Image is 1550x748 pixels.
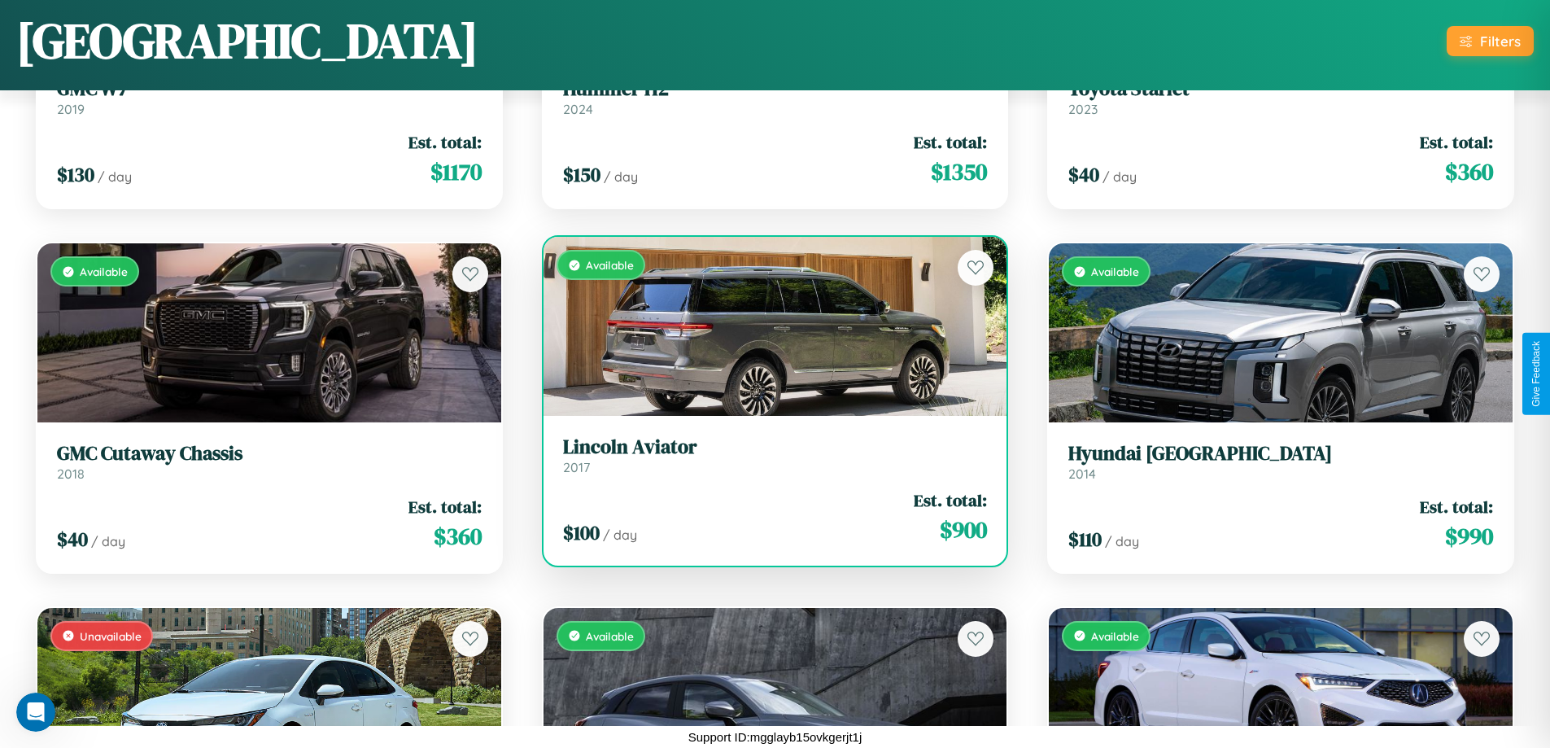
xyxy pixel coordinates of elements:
[940,514,987,546] span: $ 900
[1068,466,1096,482] span: 2014
[563,519,600,546] span: $ 100
[563,435,988,459] h3: Lincoln Aviator
[1420,495,1493,518] span: Est. total:
[586,629,634,643] span: Available
[1091,265,1139,278] span: Available
[1102,168,1137,185] span: / day
[80,629,142,643] span: Unavailable
[408,130,482,154] span: Est. total:
[563,459,590,475] span: 2017
[1068,101,1098,117] span: 2023
[1530,341,1542,407] div: Give Feedback
[1068,442,1493,482] a: Hyundai [GEOGRAPHIC_DATA]2014
[98,168,132,185] span: / day
[1091,629,1139,643] span: Available
[1445,520,1493,553] span: $ 990
[1420,130,1493,154] span: Est. total:
[1445,155,1493,188] span: $ 360
[1068,77,1493,117] a: Toyota Starlet2023
[57,442,482,482] a: GMC Cutaway Chassis2018
[57,442,482,466] h3: GMC Cutaway Chassis
[563,101,593,117] span: 2024
[430,155,482,188] span: $ 1170
[434,520,482,553] span: $ 360
[57,526,88,553] span: $ 40
[57,77,482,117] a: GMC W72019
[914,130,987,154] span: Est. total:
[1480,33,1521,50] div: Filters
[57,101,85,117] span: 2019
[57,161,94,188] span: $ 130
[1068,526,1102,553] span: $ 110
[1068,442,1493,466] h3: Hyundai [GEOGRAPHIC_DATA]
[1068,161,1099,188] span: $ 40
[16,7,478,74] h1: [GEOGRAPHIC_DATA]
[604,168,638,185] span: / day
[914,488,987,512] span: Est. total:
[16,693,55,732] iframe: Intercom live chat
[408,495,482,518] span: Est. total:
[91,533,125,549] span: / day
[57,466,85,482] span: 2018
[688,726,862,748] p: Support ID: mgglayb15ovkgerjt1j
[931,155,987,188] span: $ 1350
[80,265,128,278] span: Available
[563,435,988,475] a: Lincoln Aviator2017
[1105,533,1139,549] span: / day
[563,77,988,117] a: Hummer H22024
[603,527,637,543] span: / day
[563,161,600,188] span: $ 150
[1447,26,1534,56] button: Filters
[586,258,634,272] span: Available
